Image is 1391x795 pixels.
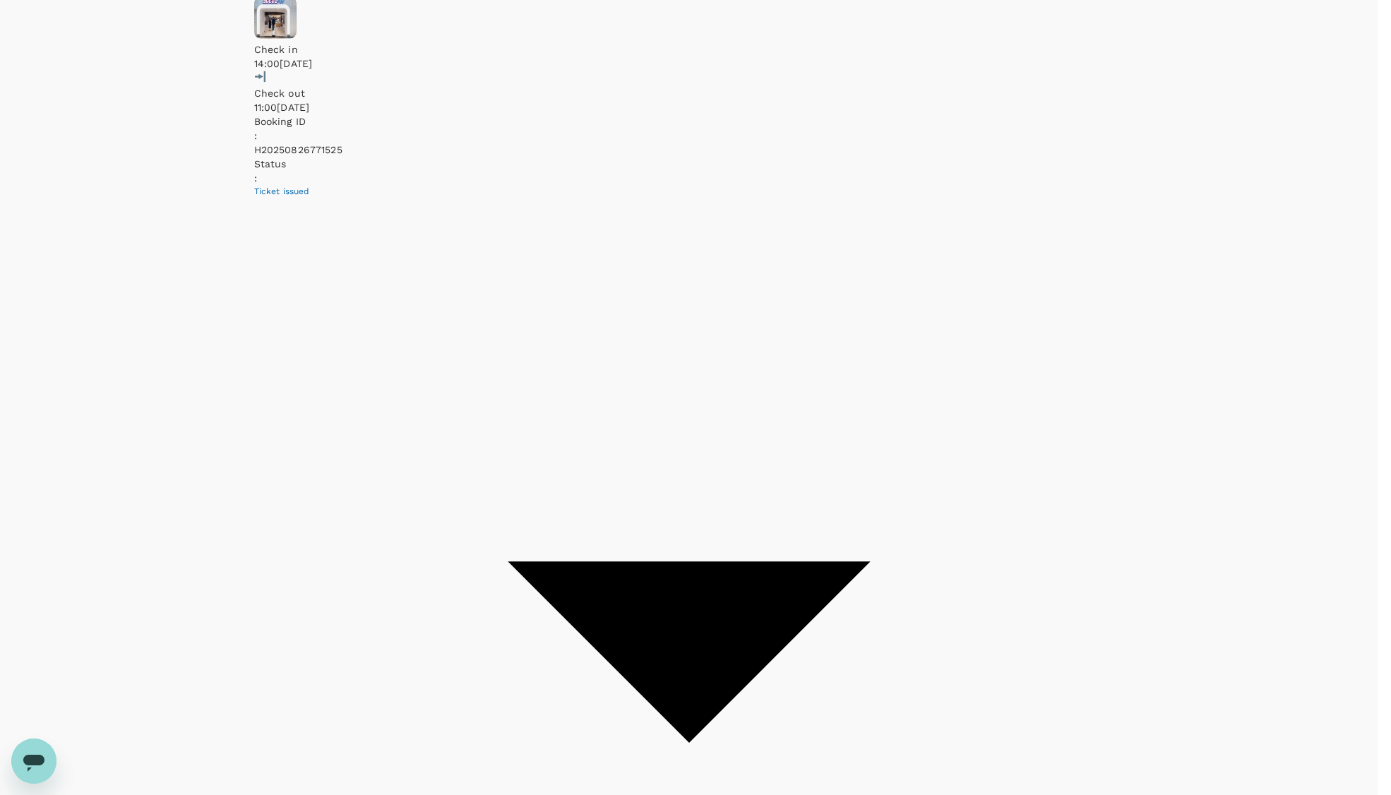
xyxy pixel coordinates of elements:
iframe: Button to launch messaging window [11,739,56,784]
p: 14:00[DATE] [254,56,1124,71]
p: Status [254,157,1124,171]
p: Booking ID [254,114,1124,128]
span: Check out [254,88,305,99]
p: H20250826771525 [254,143,1124,157]
p: 11:00[DATE] [254,100,1124,114]
p: : [254,128,1124,143]
span: Check in [254,44,298,55]
span: Ticket issued [254,186,310,196]
p: : [254,171,1124,185]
